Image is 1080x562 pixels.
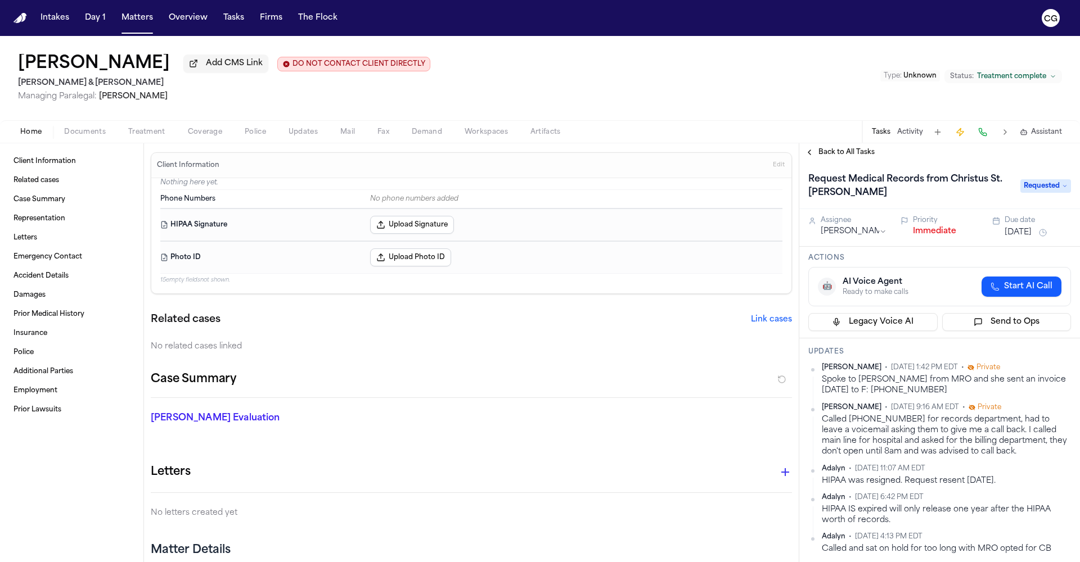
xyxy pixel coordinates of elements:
button: [DATE] [1005,227,1032,238]
span: Adalyn [822,493,845,502]
button: Upload Signature [370,216,454,234]
span: Phone Numbers [160,194,215,203]
a: Client Information [9,152,134,170]
span: DO NOT CONTACT CLIENT DIRECTLY [292,60,425,69]
a: Police [9,343,134,361]
span: • [962,403,965,412]
h3: Client Information [155,161,222,170]
div: HIPAA was resigned. Request resent [DATE]. [822,475,1071,486]
h2: Case Summary [151,370,236,388]
span: Mail [340,128,355,137]
span: • [849,464,852,473]
span: Prior Medical History [13,310,84,319]
span: Damages [13,291,46,300]
h1: Request Medical Records from Christus St. [PERSON_NAME] [804,170,1014,202]
span: Unknown [903,72,937,79]
button: Immediate [913,226,956,237]
span: Police [13,348,34,357]
div: AI Voice Agent [843,277,908,288]
h3: Updates [808,347,1071,356]
span: [PERSON_NAME] [99,92,168,101]
div: No related cases linked [151,341,792,352]
span: Representation [13,214,65,223]
span: Edit [773,161,785,169]
span: Type : [884,72,902,79]
span: Back to All Tasks [818,148,875,157]
div: Assignee [821,216,887,225]
span: Documents [64,128,106,137]
div: Due date [1005,216,1071,225]
img: Finch Logo [13,13,27,24]
span: Assistant [1031,128,1062,137]
h2: [PERSON_NAME] & [PERSON_NAME] [18,76,430,90]
span: Status: [950,72,974,81]
a: Matters [117,8,157,28]
span: [PERSON_NAME] [822,403,881,412]
span: Private [976,363,1000,372]
p: No letters created yet [151,506,792,520]
button: Firms [255,8,287,28]
span: [PERSON_NAME] [822,363,881,372]
button: The Flock [294,8,342,28]
a: Employment [9,382,134,400]
span: Case Summary [13,195,65,204]
button: Legacy Voice AI [808,313,938,331]
a: Additional Parties [9,362,134,380]
button: Assistant [1020,128,1062,137]
button: Edit Type: Unknown [880,70,940,81]
h3: Actions [808,253,1071,262]
p: Nothing here yet. [160,178,782,189]
a: Day 1 [80,8,110,28]
div: No phone numbers added [370,194,782,203]
button: Link cases [751,314,792,325]
span: Requested [1020,179,1071,193]
button: Overview [164,8,212,28]
h2: Matter Details [151,542,231,558]
span: Private [978,403,1001,412]
button: Start AI Call [982,277,1061,297]
span: [DATE] 9:16 AM EDT [891,403,959,412]
button: Edit client contact restriction [277,57,430,71]
a: Case Summary [9,191,134,209]
span: Employment [13,386,57,395]
span: • [961,363,964,372]
span: Artifacts [530,128,561,137]
h1: Letters [151,463,191,481]
a: Emergency Contact [9,248,134,266]
div: Spoke to [PERSON_NAME] from MRO and she sent an invoice [DATE] to F: [PHONE_NUMBER] [822,374,1071,396]
div: Called and sat on hold for too long with MRO opted for CB [822,543,1071,554]
button: Tasks [219,8,249,28]
button: Edit [769,156,788,174]
span: • [849,493,852,502]
div: Called [PHONE_NUMBER] for records department, had to leave a voicemail asking them to give me a c... [822,414,1071,457]
p: [PERSON_NAME] Evaluation [151,411,355,425]
text: CG [1044,15,1057,23]
dt: Photo ID [160,248,363,266]
button: Add CMS Link [183,55,268,72]
a: Prior Lawsuits [9,401,134,419]
button: Intakes [36,8,74,28]
span: Home [20,128,42,137]
span: Add CMS Link [206,58,263,69]
span: Updates [289,128,318,137]
button: Edit matter name [18,54,170,74]
span: Treatment [128,128,165,137]
span: [DATE] 6:42 PM EDT [855,493,924,502]
h2: Related cases [151,312,220,328]
button: Add Task [930,124,946,140]
span: • [885,403,888,412]
button: Snooze task [1036,226,1050,239]
a: Related cases [9,171,134,189]
h1: [PERSON_NAME] [18,54,170,74]
a: Representation [9,210,134,228]
span: Client Information [13,157,76,166]
button: Upload Photo ID [370,248,451,266]
a: Letters [9,229,134,247]
span: Emergency Contact [13,252,82,261]
div: Ready to make calls [843,288,908,297]
button: Tasks [872,128,890,137]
